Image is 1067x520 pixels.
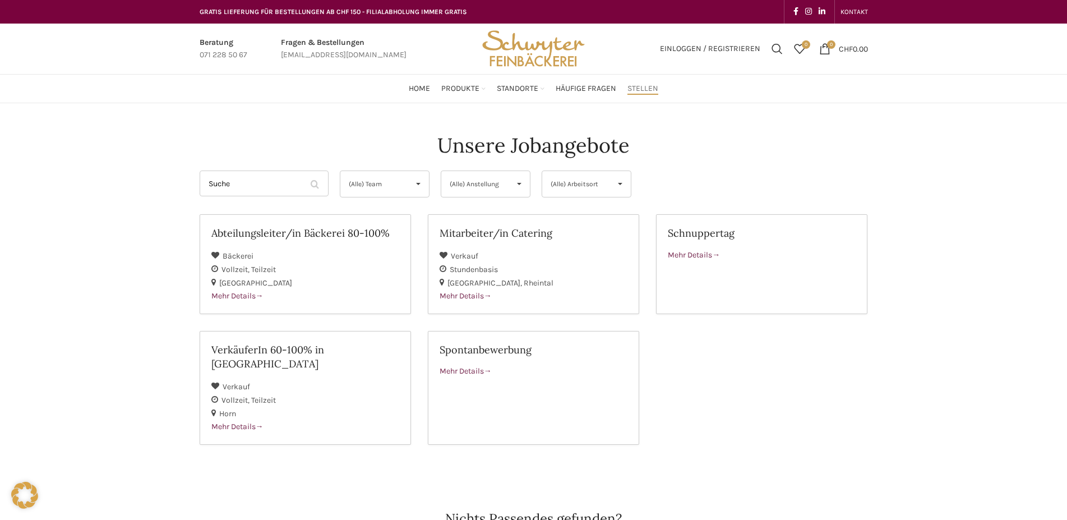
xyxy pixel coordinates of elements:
a: Stellen [627,77,658,100]
span: Mehr Details [668,250,720,260]
span: GRATIS LIEFERUNG FÜR BESTELLUNGEN AB CHF 150 - FILIALABHOLUNG IMMER GRATIS [200,8,467,16]
a: 0 CHF0.00 [814,38,874,60]
span: Stundenbasis [450,265,498,274]
div: Main navigation [194,77,874,100]
span: Mehr Details [440,366,492,376]
a: Suchen [766,38,788,60]
span: Teilzeit [251,265,276,274]
span: Einloggen / Registrieren [660,45,760,53]
span: Rheintal [524,278,553,288]
a: Instagram social link [802,4,815,20]
a: Einloggen / Registrieren [654,38,766,60]
img: Bäckerei Schwyter [478,24,588,74]
span: Horn [219,409,236,418]
span: [GEOGRAPHIC_DATA] [447,278,524,288]
span: CHF [839,44,853,53]
a: KONTAKT [840,1,868,23]
div: Secondary navigation [835,1,874,23]
span: Produkte [441,84,479,94]
h2: VerkäuferIn 60-100% in [GEOGRAPHIC_DATA] [211,343,399,371]
span: Teilzeit [251,395,276,405]
a: Infobox link [281,36,407,62]
div: Meine Wunschliste [788,38,811,60]
span: Häufige Fragen [556,84,616,94]
a: VerkäuferIn 60-100% in [GEOGRAPHIC_DATA] Verkauf Vollzeit Teilzeit Horn Mehr Details [200,331,411,445]
span: Standorte [497,84,538,94]
span: (Alle) Team [349,171,402,197]
h2: Abteilungsleiter/in Bäckerei 80-100% [211,226,399,240]
span: Stellen [627,84,658,94]
input: Suche [200,171,329,196]
a: Spontanbewerbung Mehr Details [428,331,639,445]
span: KONTAKT [840,8,868,16]
span: (Alle) Anstellung [450,171,503,197]
a: Häufige Fragen [556,77,616,100]
span: ▾ [509,171,530,197]
a: Standorte [497,77,544,100]
a: Linkedin social link [815,4,829,20]
a: Schnuppertag Mehr Details [656,214,867,314]
span: Mehr Details [211,422,264,431]
span: Vollzeit [221,265,251,274]
span: ▾ [609,171,631,197]
h2: Mitarbeiter/in Catering [440,226,627,240]
a: Abteilungsleiter/in Bäckerei 80-100% Bäckerei Vollzeit Teilzeit [GEOGRAPHIC_DATA] Mehr Details [200,214,411,314]
bdi: 0.00 [839,44,868,53]
span: Bäckerei [223,251,253,261]
a: Facebook social link [790,4,802,20]
span: ▾ [408,171,429,197]
span: 0 [802,40,810,49]
a: Mitarbeiter/in Catering Verkauf Stundenbasis [GEOGRAPHIC_DATA] Rheintal Mehr Details [428,214,639,314]
span: Mehr Details [440,291,492,301]
a: Infobox link [200,36,247,62]
span: (Alle) Arbeitsort [551,171,604,197]
h2: Spontanbewerbung [440,343,627,357]
span: Mehr Details [211,291,264,301]
h4: Unsere Jobangebote [437,131,630,159]
a: Produkte [441,77,486,100]
span: [GEOGRAPHIC_DATA] [219,278,292,288]
a: Site logo [478,43,588,53]
span: Verkauf [451,251,478,261]
span: 0 [827,40,835,49]
a: 0 [788,38,811,60]
h2: Schnuppertag [668,226,856,240]
span: Vollzeit [221,395,251,405]
span: Verkauf [223,382,250,392]
span: Home [409,84,430,94]
a: Home [409,77,430,100]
